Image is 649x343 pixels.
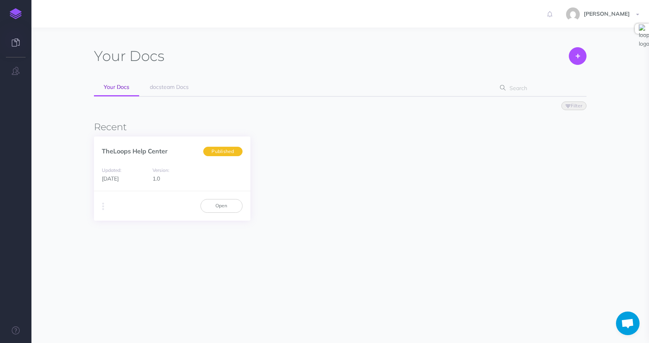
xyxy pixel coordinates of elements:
[102,201,104,212] i: More actions
[566,7,580,21] img: 553b2327785c03ac62e17437ea790f36.jpg
[94,122,586,132] h3: Recent
[153,175,160,182] span: 1.0
[153,167,169,173] small: Version:
[616,312,640,335] a: Open chat
[94,47,164,65] h1: Docs
[102,147,167,155] a: TheLoops Help Center
[150,83,189,90] span: docsteam Docs
[102,167,121,173] small: Updated:
[102,175,119,182] span: [DATE]
[94,79,139,96] a: Your Docs
[140,79,199,96] a: docsteam Docs
[580,10,634,17] span: [PERSON_NAME]
[104,83,129,90] span: Your Docs
[200,199,243,212] a: Open
[507,81,574,95] input: Search
[561,101,586,110] button: Filter
[10,8,22,19] img: logo-mark.svg
[94,47,126,65] span: Your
